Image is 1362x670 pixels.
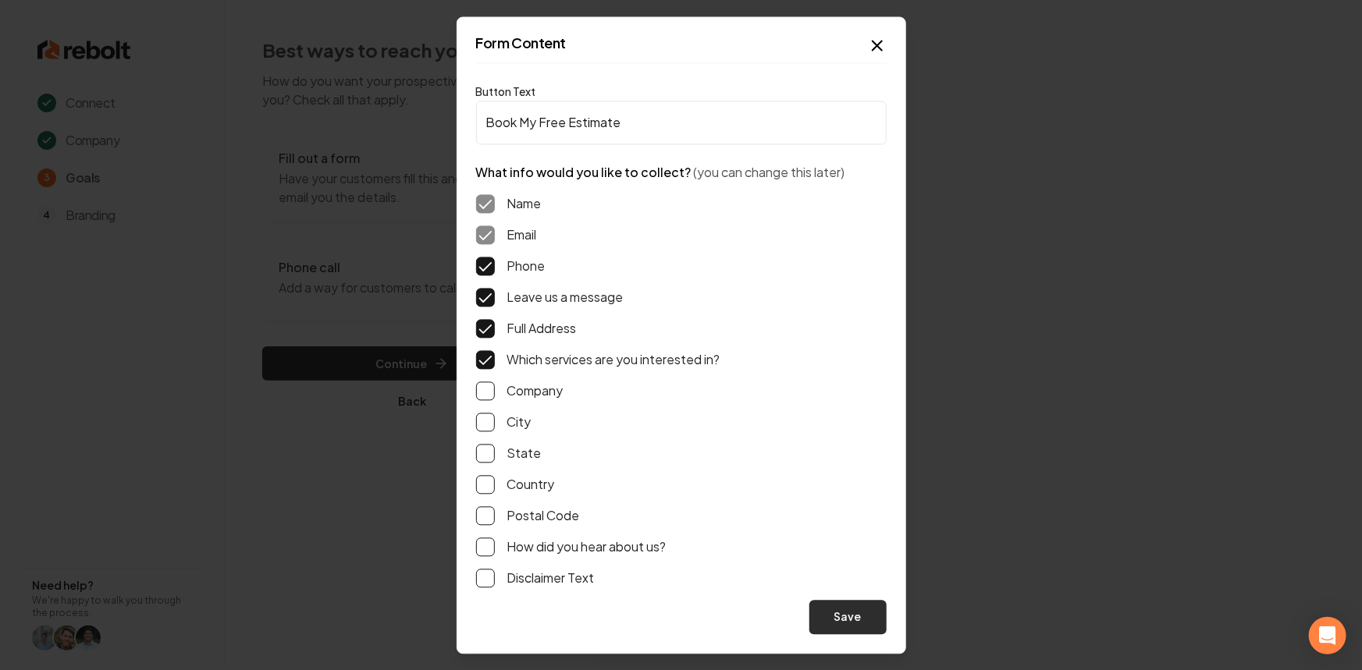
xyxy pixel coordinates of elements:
[507,413,532,431] label: City
[507,225,537,244] label: Email
[507,288,624,307] label: Leave us a message
[507,194,542,213] label: Name
[507,319,577,338] label: Full Address
[507,569,595,587] label: Disclaimer Text
[809,600,887,634] button: Save
[476,84,536,98] label: Button Text
[507,475,555,494] label: Country
[507,537,667,556] label: How did you hear about us?
[694,164,845,180] span: (you can change this later)
[507,257,546,275] label: Phone
[507,350,720,369] label: Which services are you interested in?
[507,506,580,525] label: Postal Code
[476,163,887,182] p: What info would you like to collect?
[476,101,887,144] input: Button Text
[507,381,564,400] label: Company
[476,36,887,50] h2: Form Content
[507,444,542,463] label: State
